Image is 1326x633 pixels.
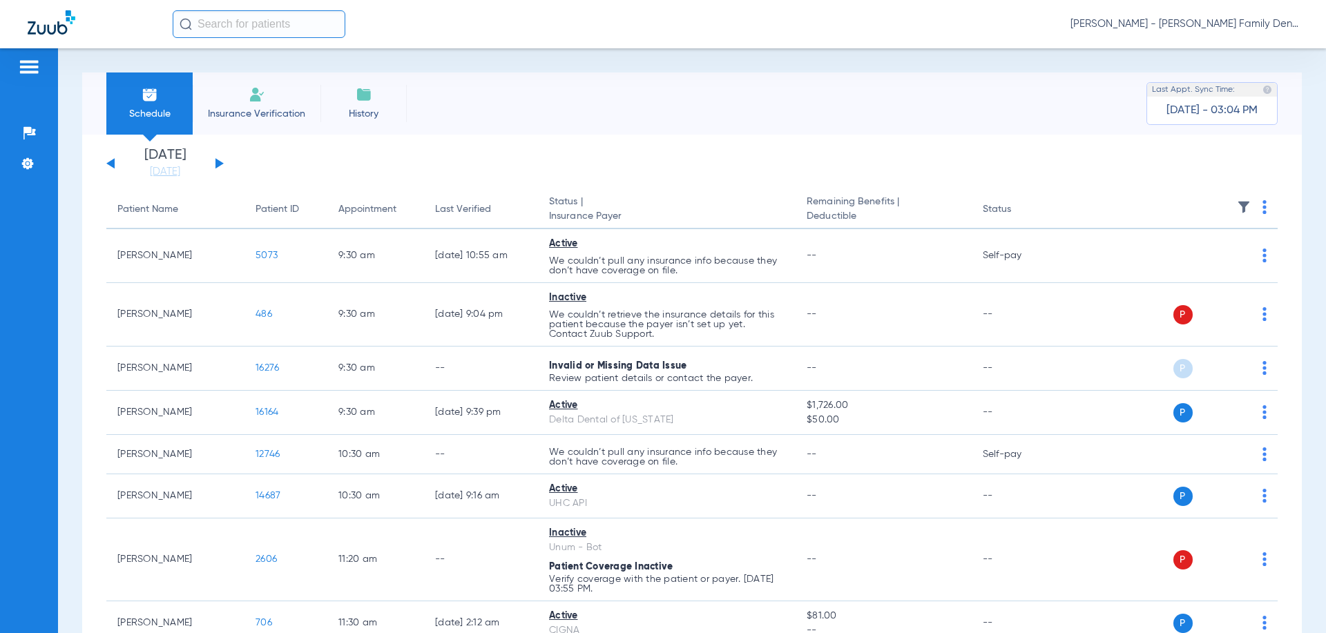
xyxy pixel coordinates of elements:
[1262,616,1267,630] img: group-dot-blue.svg
[549,609,785,623] div: Active
[424,229,538,283] td: [DATE] 10:55 AM
[549,237,785,251] div: Active
[424,391,538,435] td: [DATE] 9:39 PM
[124,165,206,179] a: [DATE]
[106,347,244,391] td: [PERSON_NAME]
[549,256,785,275] p: We couldn’t pull any insurance info because they don’t have coverage on file.
[1070,17,1298,31] span: [PERSON_NAME] - [PERSON_NAME] Family Dentistry
[424,347,538,391] td: --
[338,202,413,217] div: Appointment
[549,447,785,467] p: We couldn’t pull any insurance info because they don’t have coverage on file.
[256,618,272,627] span: 706
[1166,104,1258,117] span: [DATE] - 03:04 PM
[1152,83,1235,97] span: Last Appt. Sync Time:
[972,191,1065,229] th: Status
[1262,405,1267,419] img: group-dot-blue.svg
[972,474,1065,518] td: --
[256,309,272,319] span: 486
[327,283,424,347] td: 9:30 AM
[549,209,785,224] span: Insurance Payer
[327,229,424,283] td: 9:30 AM
[106,435,244,474] td: [PERSON_NAME]
[249,86,265,103] img: Manual Insurance Verification
[1173,550,1193,569] span: P
[256,202,316,217] div: Patient ID
[424,435,538,474] td: --
[972,283,1065,347] td: --
[807,413,960,427] span: $50.00
[256,363,279,373] span: 16276
[1262,307,1267,321] img: group-dot-blue.svg
[1173,614,1193,633] span: P
[1262,552,1267,566] img: group-dot-blue.svg
[256,202,299,217] div: Patient ID
[807,554,817,564] span: --
[807,209,960,224] span: Deductible
[327,391,424,435] td: 9:30 AM
[549,574,785,594] p: Verify coverage with the patient or payer. [DATE] 03:55 PM.
[549,398,785,413] div: Active
[338,202,396,217] div: Appointment
[256,407,278,417] span: 16164
[424,518,538,601] td: --
[424,283,538,347] td: [DATE] 9:04 PM
[1262,489,1267,503] img: group-dot-blue.svg
[106,391,244,435] td: [PERSON_NAME]
[106,229,244,283] td: [PERSON_NAME]
[117,202,233,217] div: Patient Name
[549,413,785,427] div: Delta Dental of [US_STATE]
[807,491,817,500] span: --
[18,59,40,75] img: hamburger-icon
[807,309,817,319] span: --
[256,251,278,260] span: 5073
[173,10,345,38] input: Search for patients
[972,391,1065,435] td: --
[117,107,182,121] span: Schedule
[807,449,817,459] span: --
[142,86,158,103] img: Schedule
[549,562,673,572] span: Patient Coverage Inactive
[327,347,424,391] td: 9:30 AM
[1173,305,1193,324] span: P
[106,474,244,518] td: [PERSON_NAME]
[256,491,280,500] span: 14687
[549,310,785,339] p: We couldn’t retrieve the insurance details for this patient because the payer isn’t set up yet. C...
[331,107,396,121] span: History
[327,435,424,474] td: 10:30 AM
[807,609,960,623] span: $81.00
[549,291,785,305] div: Inactive
[549,496,785,511] div: UHC API
[327,474,424,518] td: 10:30 AM
[28,10,75,35] img: Zuub Logo
[203,107,310,121] span: Insurance Verification
[124,148,206,179] li: [DATE]
[1262,361,1267,375] img: group-dot-blue.svg
[1262,447,1267,461] img: group-dot-blue.svg
[972,229,1065,283] td: Self-pay
[549,541,785,555] div: Unum - Bot
[356,86,372,103] img: History
[549,373,785,383] p: Review patient details or contact the payer.
[180,18,192,30] img: Search Icon
[106,518,244,601] td: [PERSON_NAME]
[807,251,817,260] span: --
[1173,359,1193,378] span: P
[1262,249,1267,262] img: group-dot-blue.svg
[1262,200,1267,214] img: group-dot-blue.svg
[972,347,1065,391] td: --
[117,202,178,217] div: Patient Name
[972,518,1065,601] td: --
[1173,487,1193,506] span: P
[424,474,538,518] td: [DATE] 9:16 AM
[106,283,244,347] td: [PERSON_NAME]
[256,449,280,459] span: 12746
[807,363,817,373] span: --
[1173,403,1193,422] span: P
[327,518,424,601] td: 11:20 AM
[435,202,527,217] div: Last Verified
[549,361,686,371] span: Invalid or Missing Data Issue
[549,526,785,541] div: Inactive
[435,202,491,217] div: Last Verified
[1262,85,1272,95] img: last sync help info
[538,191,796,229] th: Status |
